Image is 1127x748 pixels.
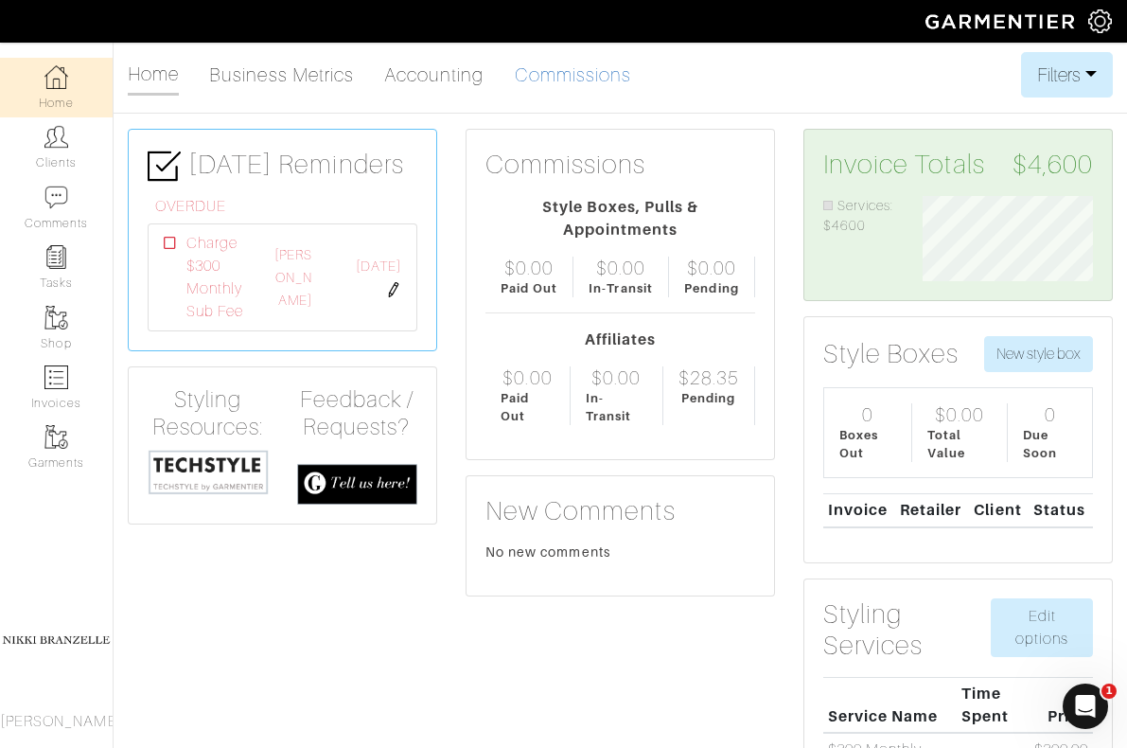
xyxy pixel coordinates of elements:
div: Style Boxes, Pulls & Appointments [485,196,755,241]
div: Due Soon [1023,426,1077,462]
th: Status [1029,493,1093,526]
span: [DATE] [356,257,401,277]
h3: Style Boxes [823,338,960,370]
button: Filters [1021,52,1113,98]
iframe: Intercom live chat [1063,684,1108,729]
img: techstyle-93310999766a10050dc78ceb7f971a75838126fd19372ce40ba20cdf6a89b94b.png [148,449,269,495]
div: Total Value [927,426,992,462]
a: [PERSON_NAME] [274,247,312,308]
div: $0.00 [591,366,641,389]
img: dashboard-icon-dbcd8f5a0b271acd01030246c82b418ddd0df26cd7fceb0bd07c9910d44c42f6.png [44,65,68,89]
div: $0.00 [504,257,554,279]
a: Home [128,55,179,96]
div: Paid Out [501,389,555,425]
a: Business Metrics [209,56,354,94]
div: 0 [1045,403,1056,426]
img: pen-cf24a1663064a2ec1b9c1bd2387e9de7a2fa800b781884d57f21acf72779bad2.png [386,282,401,297]
div: $0.00 [935,403,984,426]
div: Pending [681,389,735,407]
div: $28.35 [678,366,739,389]
a: Edit options [991,598,1093,657]
h3: Commissions [485,149,646,181]
th: Time Spent [957,677,1030,733]
img: garmentier-logo-header-white-b43fb05a5012e4ada735d5af1a66efaba907eab6374d6393d1fbf88cb4ef424d.png [916,5,1088,38]
div: Boxes Out [839,426,896,462]
span: Charge $300 Monthly Sub Fee [186,232,246,323]
h3: Styling Services [823,598,991,662]
h4: Styling Resources: [148,386,269,441]
div: In-Transit [589,279,653,297]
th: Client [970,493,1030,526]
a: Accounting [384,56,484,94]
img: gear-icon-white-bd11855cb880d31180b6d7d6211b90ccbf57a29d726f0c71d8c61bd08dd39cc2.png [1088,9,1112,33]
th: Retailer [895,493,969,526]
h6: OVERDUE [155,198,417,216]
img: comment-icon-a0a6a9ef722e966f86d9cbdc48e553b5cf19dbc54f86b18d962a5391bc8f6eb6.png [44,186,68,209]
img: orders-icon-0abe47150d42831381b5fb84f609e132dff9fe21cb692f30cb5eec754e2cba89.png [44,365,68,389]
div: No new comments [485,543,755,561]
th: Service Name [823,677,957,733]
li: Services: $4600 [823,196,894,237]
div: Paid Out [501,279,556,297]
h3: New Comments [485,495,755,527]
h4: Feedback / Requests? [297,386,418,441]
img: feedback_requests-3821251ac2bd56c73c230f3229a5b25d6eb027adea667894f41107c140538ee0.png [297,464,418,505]
img: check-box-icon-36a4915ff3ba2bd8f6e4f29bc755bb66becd62c870f447fc0dd1365fcfddab58.png [148,150,181,183]
div: In-Transit [586,389,647,425]
th: Invoice [823,493,895,526]
button: New style box [984,336,1093,372]
span: 1 [1101,684,1117,699]
img: clients-icon-6bae9207a08558b7cb47a8932f037763ab4055f8c8b6bfacd5dc20c3e0201464.png [44,125,68,149]
div: $0.00 [596,257,645,279]
div: 0 [862,403,873,426]
img: garments-icon-b7da505a4dc4fd61783c78ac3ca0ef83fa9d6f193b1c9dc38574b1d14d53ca28.png [44,425,68,449]
div: $0.00 [502,366,552,389]
span: $4,600 [1013,149,1093,181]
h3: [DATE] Reminders [148,149,417,183]
h3: Invoice Totals [823,149,1093,181]
div: Affiliates [485,329,755,351]
th: Price [1030,677,1093,733]
img: garments-icon-b7da505a4dc4fd61783c78ac3ca0ef83fa9d6f193b1c9dc38574b1d14d53ca28.png [44,306,68,329]
div: Pending [684,279,738,297]
div: $0.00 [687,257,736,279]
a: Commissions [515,56,632,94]
img: reminder-icon-8004d30b9f0a5d33ae49ab947aed9ed385cf756f9e5892f1edd6e32f2345188e.png [44,245,68,269]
